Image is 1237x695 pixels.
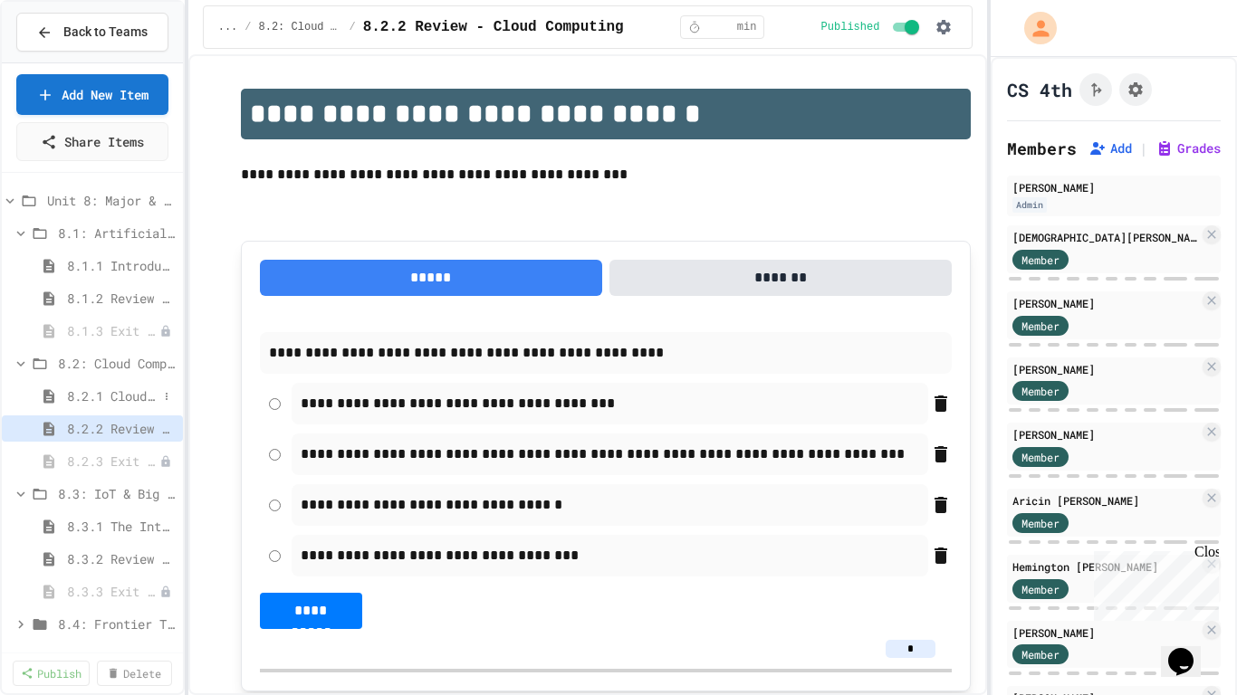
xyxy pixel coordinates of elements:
span: ... [218,20,238,34]
span: 8.2.2 Review - Cloud Computing [67,419,176,438]
span: 8.2.3 Exit Activity - Cloud Service Detective [67,452,159,471]
span: 8.1.2 Review - Introduction to Artificial Intelligence [67,289,176,308]
div: Unpublished [159,325,172,338]
span: Member [1021,581,1060,597]
a: Share Items [16,122,168,161]
span: Member [1021,318,1060,334]
div: Admin [1012,197,1047,213]
span: 8.2.1 Cloud Computing: Transforming the Digital World [67,386,158,405]
button: Add [1088,139,1132,157]
span: Member [1021,646,1060,662]
span: 8.3.2 Review - The Internet of Things and Big Data [67,549,176,568]
span: 8.3: IoT & Big Data [58,484,176,503]
div: [PERSON_NAME] [1012,295,1199,311]
div: My Account [1005,7,1061,49]
span: Back to Teams [63,23,148,42]
div: Hemington [PERSON_NAME] [1012,558,1199,575]
span: 8.3.3 Exit Activity - IoT Data Detective Challenge [67,582,159,601]
div: [PERSON_NAME] [1012,624,1199,641]
div: Unpublished [159,455,172,468]
a: Delete [97,661,172,686]
h1: CS 4th [1007,77,1072,102]
span: 8.2.2 Review - Cloud Computing [363,16,624,38]
a: Publish [13,661,90,686]
a: Add New Item [16,74,168,115]
span: 8.2: Cloud Computing [58,354,176,373]
button: More options [158,387,176,405]
span: 8.1.1 Introduction to Artificial Intelligence [67,256,176,275]
h2: Members [1007,136,1077,161]
div: [PERSON_NAME] [1012,361,1199,377]
button: Back to Teams [16,13,168,52]
span: Member [1021,449,1060,465]
span: | [1139,138,1148,159]
span: / [245,20,251,34]
span: 8.4: Frontier Tech Spotlight [58,614,176,633]
div: Content is published and visible to students [821,16,924,38]
span: min [737,20,757,34]
iframe: chat widget [1161,623,1219,677]
div: [PERSON_NAME] [1012,426,1199,443]
span: / [349,20,355,34]
div: Unpublished [159,586,172,598]
span: Published [821,20,880,34]
button: Click to see fork details [1079,73,1112,106]
span: 8.1.3 Exit Activity - AI Detective [67,321,159,340]
div: [DEMOGRAPHIC_DATA][PERSON_NAME] [1012,229,1199,245]
div: Aricin [PERSON_NAME] [1012,492,1199,509]
span: 8.2: Cloud Computing [259,20,342,34]
div: Chat with us now!Close [7,7,125,115]
span: Member [1021,383,1060,399]
div: [PERSON_NAME] [1012,179,1215,195]
span: 8.3.1 The Internet of Things and Big Data: Our Connected Digital World [67,517,176,536]
span: Member [1021,252,1060,268]
span: 8.1: Artificial Intelligence Basics [58,224,176,243]
iframe: chat widget [1087,544,1219,621]
span: Member [1021,515,1060,531]
span: Unit 8: Major & Emerging Technologies [47,191,176,210]
button: Assignment Settings [1119,73,1152,106]
button: Grades [1155,139,1221,157]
